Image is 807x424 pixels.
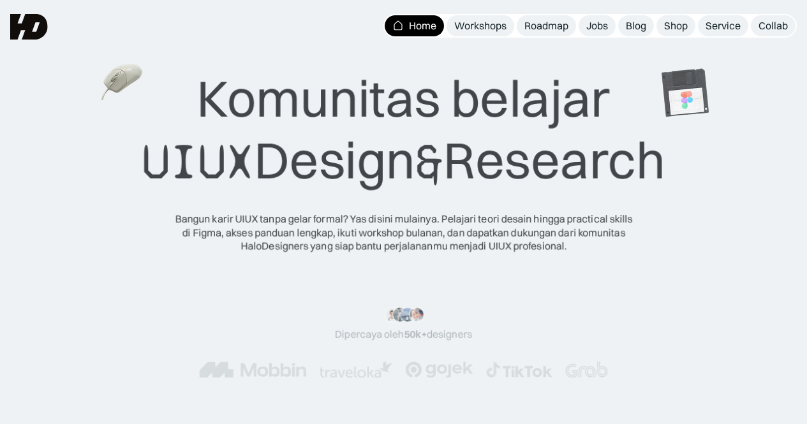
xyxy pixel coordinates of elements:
a: Shop [656,15,695,36]
a: Collab [751,15,796,36]
a: Jobs [579,15,616,36]
span: & [415,131,443,192]
div: Komunitas belajar Design Research [142,68,665,192]
div: Dipercaya oleh designers [335,328,472,341]
a: Workshops [447,15,514,36]
div: Home [409,19,436,33]
div: Service [706,19,741,33]
div: Bangun karir UIUX tanpa gelar formal? Yas disini mulainya. Pelajari teori desain hingga practical... [174,212,633,252]
div: Shop [664,19,688,33]
a: Roadmap [517,15,576,36]
span: UIUX [142,131,254,192]
a: Blog [618,15,654,36]
div: Jobs [586,19,608,33]
a: Home [385,15,444,36]
div: Collab [759,19,788,33]
span: 50k+ [404,328,427,340]
a: Service [698,15,748,36]
div: Roadmap [524,19,568,33]
div: Blog [626,19,646,33]
div: Workshops [454,19,507,33]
